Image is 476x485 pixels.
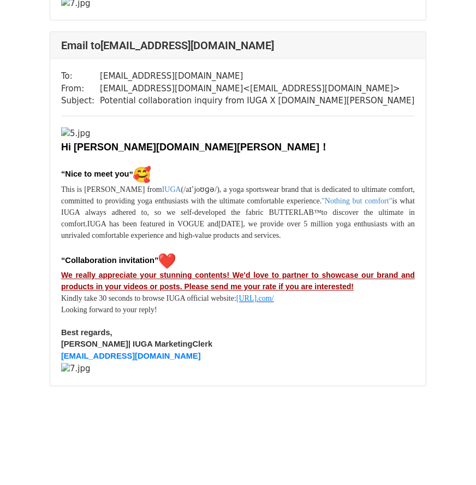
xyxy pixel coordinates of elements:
img: ❤️ [158,253,176,270]
span: “ [61,170,65,179]
span: IUGA has been featured in VOGUE and [87,220,218,228]
span: [PERSON_NAME] [61,340,128,349]
td: [EMAIL_ADDRESS][DOMAIN_NAME] < [EMAIL_ADDRESS][DOMAIN_NAME] > [100,83,414,95]
td: To: [61,70,100,83]
span: [DATE], we provide over 5 million yoga enthusiasts with an unrivaled comfortable experience and h... [61,220,415,239]
span: | IUGA Marketing [128,340,193,349]
font: Nothing but comfort" [325,197,392,205]
span: Collaboration invitation [65,256,154,265]
td: [EMAIL_ADDRESS][DOMAIN_NAME] [100,70,414,83]
font: IUGA [162,185,181,194]
span: Best regards, [61,329,112,337]
span: ” [129,170,151,179]
span: “ [61,256,65,265]
a: [URL].com/ [236,295,274,303]
img: 5.jpg [61,127,91,140]
span: ” [154,256,176,265]
td: From: [61,83,100,95]
span: . [279,231,281,239]
div: 聊天小组件 [421,433,476,485]
span: Kindly take 30 seconds to browse IUGA official website: [61,295,236,303]
font: " [322,197,325,205]
img: 🥰 [133,166,151,184]
h4: Email to [EMAIL_ADDRESS][DOMAIN_NAME] [61,39,415,52]
td: Potential collaboration inquiry from IUGA X [DOMAIN_NAME][PERSON_NAME] [100,95,414,107]
font: Looking forward to your reply! [61,306,157,314]
span: is what IUGA always adhered to, so we self-developed the fabric BUTTERLAB™ [61,197,415,217]
td: Subject: [61,95,100,107]
span: Nice to meet you [65,170,129,179]
font: Hi [PERSON_NAME][DOMAIN_NAME][PERSON_NAME] [61,142,319,153]
a: [EMAIL_ADDRESS][DOMAIN_NAME] [61,352,201,361]
font: ！ [319,142,329,153]
img: 7.jpg [61,363,91,376]
span: Clerk [193,340,213,349]
iframe: Chat Widget [421,433,476,485]
span: This is [PERSON_NAME] from (/aɪˈjoʊɡə/) [61,185,219,194]
span: , a yoga sportswear brand that is dedicated to ultimate comfor [219,185,411,194]
u: We really appreciate your stunning contents! W [61,271,240,280]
